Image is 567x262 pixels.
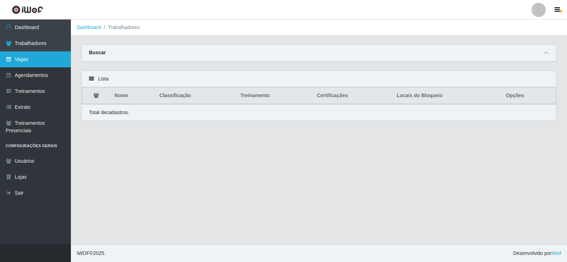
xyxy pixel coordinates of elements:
[155,88,236,104] th: Classificação
[513,250,561,257] span: Desenvolvido por
[502,88,556,104] th: Opções
[89,50,106,55] strong: Buscar
[77,24,101,30] a: Dashboard
[77,250,106,257] span: © 2025 .
[551,250,561,256] a: iWof
[12,5,43,14] img: CoreUI Logo
[313,88,392,104] th: Certificações
[71,19,567,36] nav: breadcrumb
[110,88,155,104] th: Nome
[236,88,313,104] th: Treinamento
[82,71,556,87] div: Lista
[77,250,90,256] span: IWOF
[89,109,129,116] p: Total de cadastros.
[392,88,501,104] th: Locais do Bloqueio
[101,24,140,31] li: Trabalhadores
